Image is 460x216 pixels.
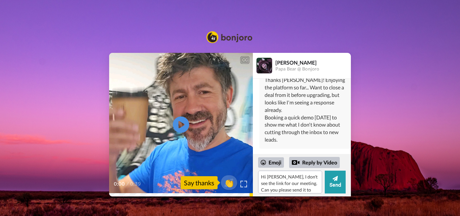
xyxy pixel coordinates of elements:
div: Booking a quick demo [DATE] to show me what I don't know about cutting through the inbox to new l... [265,114,346,144]
div: [PERSON_NAME] [275,59,351,66]
button: 👏 [221,175,237,190]
span: 👏 [221,177,237,188]
div: Reply by Video [292,159,300,166]
span: 0:00 [114,180,125,188]
div: CC [241,57,249,63]
button: Send [325,171,346,193]
span: 0:39 [130,180,141,188]
div: Emoji [258,157,284,168]
img: Profile Image [256,58,272,73]
div: Thanks [PERSON_NAME]! Enjoying the platform so far... Want to close a deal from it before upgradi... [265,76,346,114]
div: Reply by Video [289,157,340,168]
textarea: Hi [PERSON_NAME], I don't see the link for our meeting. Can you please send it to me? [258,171,322,193]
div: Say thanks [181,176,218,189]
div: Papa Bear @ Bonjoro [275,66,351,72]
img: Full screen [240,181,247,187]
span: / [126,180,129,188]
img: Bonjoro Logo [206,31,252,43]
